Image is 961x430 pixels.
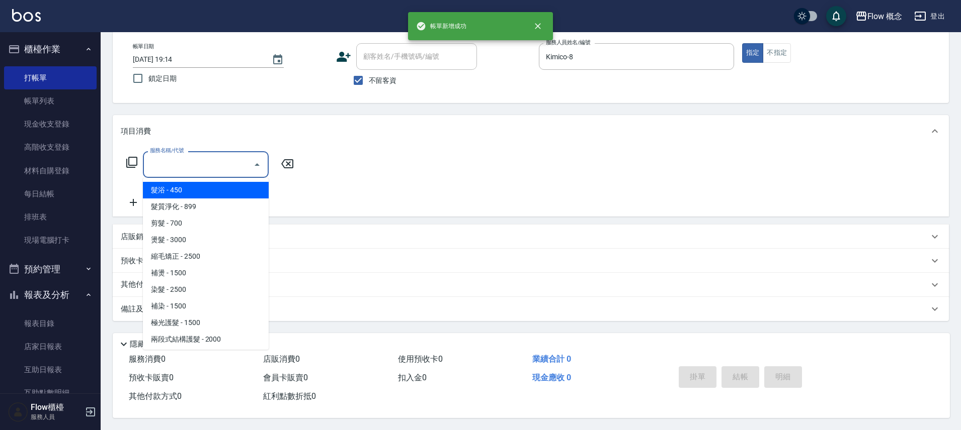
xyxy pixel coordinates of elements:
[527,15,549,37] button: close
[4,159,97,182] a: 材料自購登錄
[4,136,97,159] a: 高階收支登錄
[8,402,28,422] img: Person
[4,36,97,62] button: 櫃檯作業
[263,391,316,401] span: 紅利點數折抵 0
[851,6,907,27] button: Flow 概念
[121,126,151,137] p: 項目消費
[143,248,269,265] span: 縮毛矯正 - 2500
[532,373,571,382] span: 現金應收 0
[143,265,269,281] span: 補燙 - 1500
[546,39,590,46] label: 服務人員姓名/編號
[263,373,308,382] span: 會員卡販賣 0
[133,43,154,50] label: 帳單日期
[150,147,184,154] label: 服務名稱/代號
[4,282,97,308] button: 報表及分析
[113,225,949,249] div: 店販銷售
[4,358,97,381] a: 互助日報表
[129,354,166,364] span: 服務消費 0
[416,21,466,31] span: 帳單新增成功
[4,256,97,282] button: 預約管理
[742,43,764,63] button: 指定
[4,312,97,335] a: 報表目錄
[263,354,300,364] span: 店販消費 0
[133,51,262,68] input: YYYY/MM/DD hh:mm
[143,232,269,248] span: 燙髮 - 3000
[867,10,903,23] div: Flow 概念
[113,249,949,273] div: 預收卡販賣
[4,113,97,136] a: 現金收支登錄
[398,354,443,364] span: 使用預收卡 0
[143,348,269,364] span: 凡洛絲三段式護髮 - 2500
[249,157,265,173] button: Close
[143,215,269,232] span: 剪髮 - 700
[31,412,82,421] p: 服務人員
[121,256,158,266] p: 預收卡販賣
[4,335,97,358] a: 店家日報表
[143,198,269,215] span: 髮質淨化 - 899
[369,75,397,86] span: 不留客資
[121,304,158,314] p: 備註及來源
[143,331,269,348] span: 兩段式結構護髮 - 2000
[12,9,41,22] img: Logo
[113,297,949,321] div: 備註及來源
[143,182,269,198] span: 髮浴 - 450
[130,339,175,350] p: 隱藏業績明細
[4,205,97,229] a: 排班表
[4,66,97,89] a: 打帳單
[910,7,949,26] button: 登出
[4,89,97,113] a: 帳單列表
[113,273,949,297] div: 其他付款方式
[129,373,174,382] span: 預收卡販賣 0
[398,373,427,382] span: 扣入金 0
[532,354,571,364] span: 業績合計 0
[143,281,269,298] span: 染髮 - 2500
[4,229,97,252] a: 現場電腦打卡
[826,6,846,26] button: save
[763,43,791,63] button: 不指定
[143,314,269,331] span: 極光護髮 - 1500
[121,232,151,242] p: 店販銷售
[31,402,82,412] h5: Flow櫃檯
[143,298,269,314] span: 補染 - 1500
[129,391,182,401] span: 其他付款方式 0
[148,73,177,84] span: 鎖定日期
[266,48,290,72] button: Choose date, selected date is 2025-10-13
[4,381,97,404] a: 互助點數明細
[113,115,949,147] div: 項目消費
[121,279,171,290] p: 其他付款方式
[4,182,97,205] a: 每日結帳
